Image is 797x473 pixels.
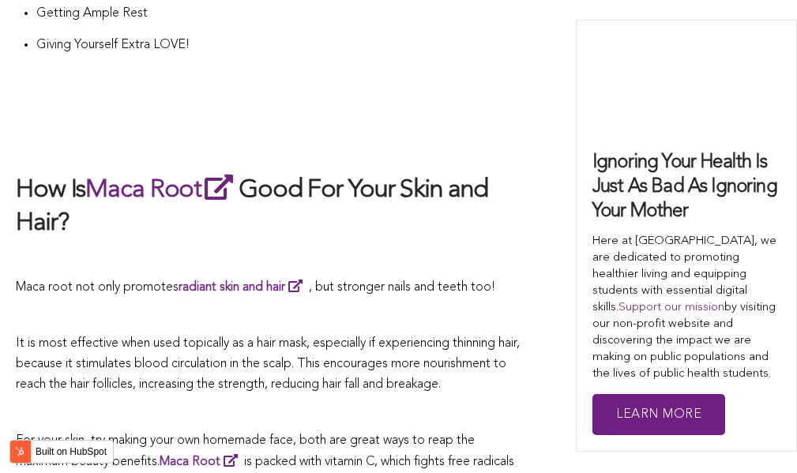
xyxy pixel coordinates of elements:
span: It is most effective when used topically as a hair mask, especially if experiencing thinning hair... [16,337,520,390]
p: Giving Yourself Extra LOVE! [36,36,529,56]
a: radiant skin and hair [179,281,309,294]
span: For your skin, try making your own homemade face, both are great ways to reap the maximum beauty ... [16,434,475,469]
iframe: Chat Widget [718,397,797,473]
p: Getting Ample Rest [36,4,529,24]
span: Maca root not only promotes , but stronger nails and teeth too! [16,281,495,294]
a: Maca Root [85,178,239,203]
img: HubSpot sprocket logo [10,442,29,461]
button: Built on HubSpot [9,440,114,464]
span: Maca Root [160,456,220,468]
a: Maca Root [160,456,244,468]
a: Learn More [592,394,725,436]
h2: How Is Good For Your Skin and Hair? [16,171,529,240]
label: Built on HubSpot [29,441,113,462]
